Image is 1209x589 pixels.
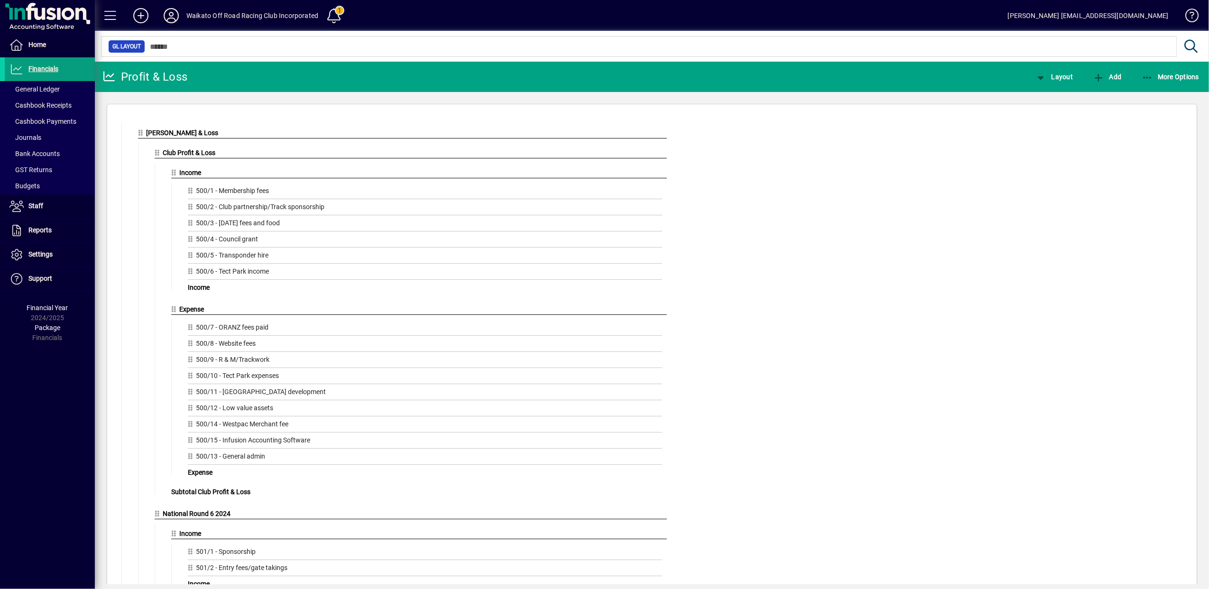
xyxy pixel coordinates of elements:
a: Home [5,33,95,57]
div: 500/14 - Westpac Merchant fee [188,419,662,433]
div: 500/6 - Tect Park income [188,267,662,280]
a: Knowledge Base [1178,2,1197,33]
span: Layout [1035,73,1073,81]
button: Add [1090,68,1124,85]
span: [PERSON_NAME] & Loss [147,129,219,137]
button: More Options [1139,68,1202,85]
span: Cashbook Payments [9,118,76,125]
div: 500/4 - Council grant [188,234,662,248]
span: Club Profit & Loss [163,149,216,156]
span: Income [180,530,202,537]
span: National Round 6 2024 [163,510,231,517]
a: General Ledger [5,81,95,97]
app-page-header-button: View chart layout [1025,68,1083,85]
div: 500/10 - Tect Park expenses [188,371,662,384]
div: 500/9 - R & M/Trackwork [188,355,662,368]
a: Staff [5,194,95,218]
span: Income [188,580,210,588]
span: Support [28,275,52,282]
div: 501/2 - Entry fees/gate takings [188,563,662,576]
span: Settings [28,250,53,258]
span: Subtotal Club Profit & Loss [171,488,250,496]
span: Cashbook Receipts [9,101,72,109]
span: Expense [180,305,204,313]
span: Home [28,41,46,48]
a: Journals [5,129,95,146]
div: 500/15 - Infusion Accounting Software [188,435,662,449]
a: Support [5,267,95,291]
a: Cashbook Receipts [5,97,95,113]
a: Cashbook Payments [5,113,95,129]
button: Profile [156,7,186,24]
div: 500/3 - [DATE] fees and food [188,218,662,231]
div: 500/12 - Low value assets [188,403,662,416]
a: Bank Accounts [5,146,95,162]
button: Add [126,7,156,24]
span: GST Returns [9,166,52,174]
span: Bank Accounts [9,150,60,157]
span: Income [188,284,210,291]
span: Journals [9,134,41,141]
span: Staff [28,202,43,210]
span: Financial Year [27,304,68,312]
div: 500/8 - Website fees [188,339,662,352]
span: Expense [188,469,212,476]
div: 500/2 - Club partnership/Track sponsorship [188,202,662,215]
span: Budgets [9,182,40,190]
div: 501/1 - Sponsorship [188,547,662,560]
button: Layout [1033,68,1075,85]
div: 500/7 - ORANZ fees paid [188,322,662,336]
a: GST Returns [5,162,95,178]
div: [PERSON_NAME] [EMAIL_ADDRESS][DOMAIN_NAME] [1008,8,1169,23]
div: 500/11 - [GEOGRAPHIC_DATA] development [188,387,662,400]
a: Settings [5,243,95,267]
span: Reports [28,226,52,234]
div: 500/1 - Membership fees [188,186,662,199]
span: More Options [1142,73,1200,81]
div: 500/5 - Transponder hire [188,250,662,264]
div: Profit & Loss [102,69,187,84]
a: Reports [5,219,95,242]
span: Financials [28,65,58,73]
div: Waikato Off Road Racing Club Incorporated [186,8,318,23]
a: Budgets [5,178,95,194]
span: GL Layout [112,42,141,51]
span: General Ledger [9,85,60,93]
span: Package [35,324,60,331]
span: Add [1093,73,1121,81]
div: 500/13 - General admin [188,451,662,465]
span: Income [180,169,202,176]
